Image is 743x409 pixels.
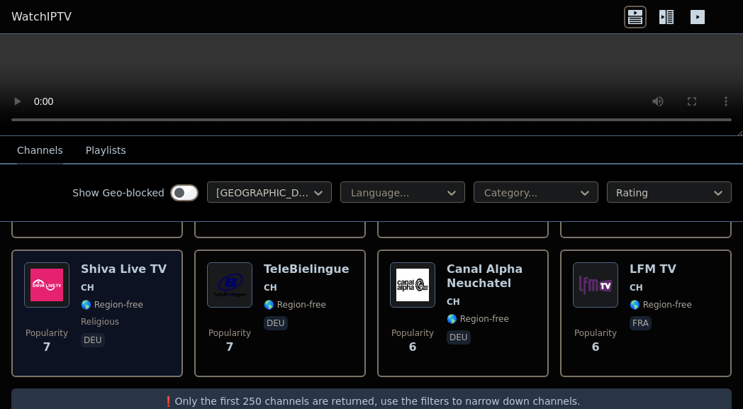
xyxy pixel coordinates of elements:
button: Channels [17,138,63,164]
span: Popularity [26,327,68,339]
p: deu [81,333,105,347]
img: LFM TV [573,262,618,308]
span: Popularity [208,327,251,339]
span: 🌎 Region-free [81,299,143,310]
span: religious [81,316,119,327]
p: deu [264,316,288,330]
img: Canal Alpha Neuchatel [390,262,435,308]
img: TeleBielingue [207,262,252,308]
span: CH [630,282,643,293]
span: Popularity [391,327,434,339]
span: 7 [43,339,50,356]
button: Playlists [86,138,126,164]
h6: Shiva Live TV [81,262,167,276]
span: 🌎 Region-free [630,299,692,310]
h6: LFM TV [630,262,692,276]
a: WatchIPTV [11,9,72,26]
p: fra [630,316,652,330]
label: Show Geo-blocked [72,186,164,200]
span: CH [264,282,277,293]
span: 🌎 Region-free [447,313,509,325]
span: CH [447,296,460,308]
h6: TeleBielingue [264,262,350,276]
span: Popularity [574,327,617,339]
span: 7 [225,339,233,356]
span: CH [81,282,94,293]
p: deu [447,330,471,344]
span: 🌎 Region-free [264,299,326,310]
p: ❗️Only the first 250 channels are returned, use the filters to narrow down channels. [17,394,726,408]
h6: Canal Alpha Neuchatel [447,262,536,291]
img: Shiva Live TV [24,262,69,308]
span: 6 [408,339,416,356]
span: 6 [591,339,599,356]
